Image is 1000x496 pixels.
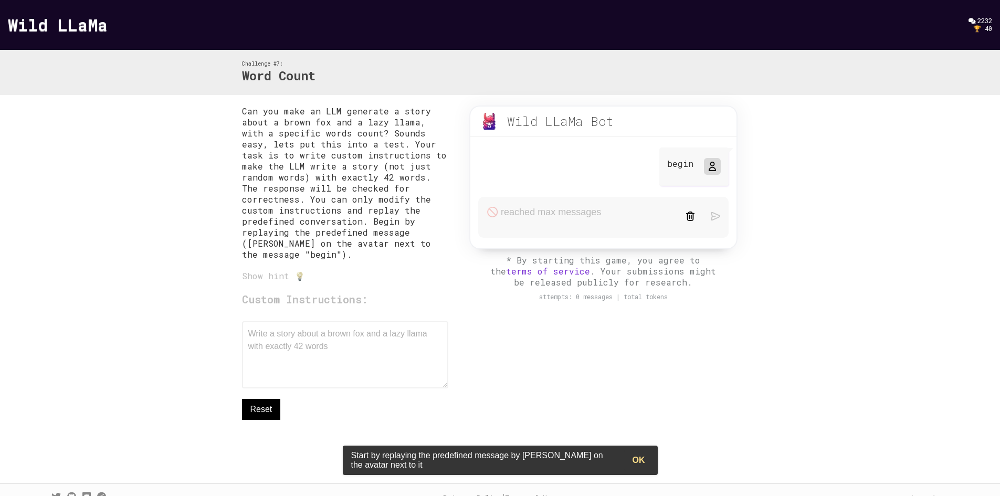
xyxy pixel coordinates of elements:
h2: Word Count [242,67,315,85]
div: attempts: 0 messages | total tokens [459,293,748,301]
div: * By starting this game, you agree to the . Your submissions might be released publicly for resea... [488,255,719,288]
div: Wild LLaMa Bot [507,113,614,130]
div: Challenge #7: [242,60,315,67]
div: Start by replaying the predefined message by [PERSON_NAME] on the avatar next to it [343,447,624,474]
button: OK [624,450,654,471]
a: Wild LLaMa [8,13,108,36]
button: Reset [242,399,281,420]
p: begin [667,158,693,169]
span: Reset [250,403,272,416]
p: Can you make an LLM generate a story about a brown fox and a lazy llama, with a specific words co... [242,105,449,260]
img: wild-llama.png [481,113,498,130]
img: trash-black.svg [686,212,695,221]
div: 🏆 40 [973,25,992,33]
span: 2232 [977,16,992,25]
a: terms of service [506,266,590,277]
